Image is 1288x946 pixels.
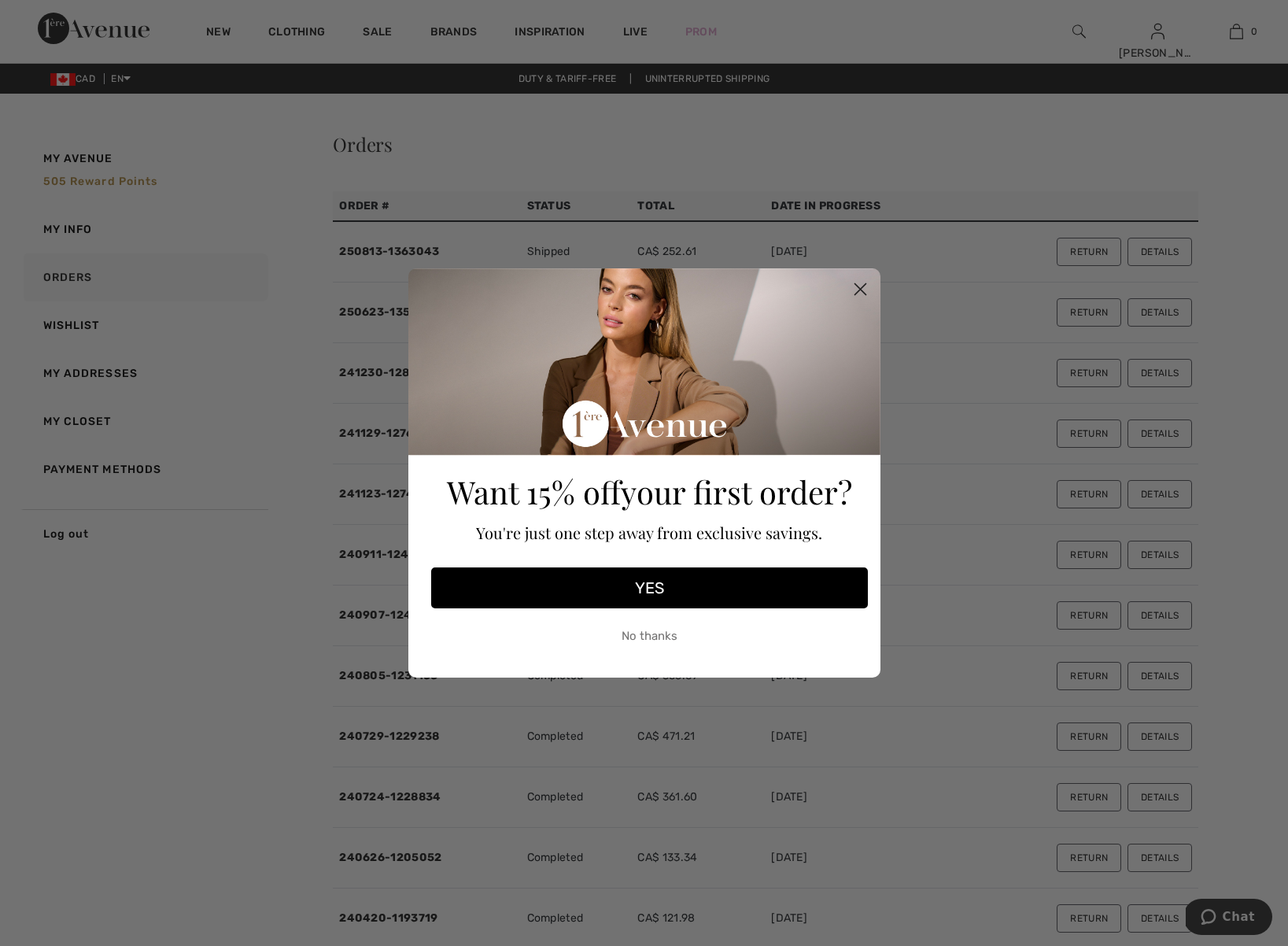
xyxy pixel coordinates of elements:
[431,616,868,656] button: No thanks
[621,471,852,512] span: your first order?
[447,471,621,512] span: Want 15% off
[37,11,69,25] span: Chat
[847,275,874,303] button: Close dialog
[431,567,868,608] button: YES
[476,522,822,543] span: You're just one step away from exclusive savings.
